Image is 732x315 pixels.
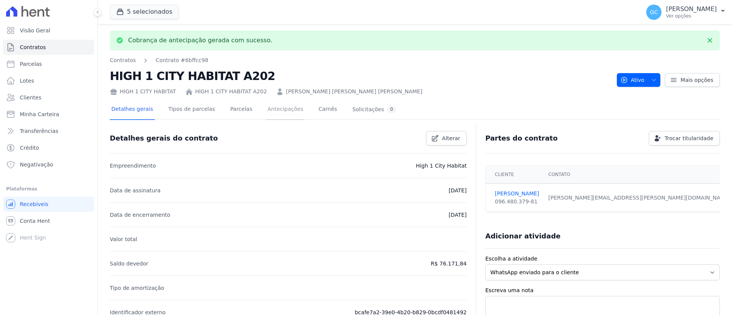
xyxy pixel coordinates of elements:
[156,56,208,64] a: Contrato #6bffcc98
[6,184,91,193] div: Plataformas
[617,73,661,87] button: Ativo
[110,56,208,64] nav: Breadcrumb
[20,43,46,51] span: Contratos
[167,100,217,120] a: Tipos de parcelas
[110,100,155,120] a: Detalhes gerais
[3,157,94,172] a: Negativação
[3,213,94,229] a: Conta Hent
[3,90,94,105] a: Clientes
[20,27,50,34] span: Visão Geral
[110,161,156,170] p: Empreendimento
[3,40,94,55] a: Contratos
[666,5,717,13] p: [PERSON_NAME]
[486,166,544,184] th: Cliente
[20,60,42,68] span: Parcelas
[3,197,94,212] a: Recebíveis
[195,88,267,96] a: HIGH 1 CITY HABITAT A202
[3,73,94,88] a: Lotes
[3,123,94,139] a: Transferências
[416,161,467,170] p: High 1 City Habitat
[665,73,720,87] a: Mais opções
[110,56,136,64] a: Contratos
[110,283,164,293] p: Tipo de amortização
[426,131,467,146] a: Alterar
[485,232,560,241] h3: Adicionar atividade
[650,10,658,15] span: GC
[665,134,713,142] span: Trocar titularidade
[449,186,467,195] p: [DATE]
[110,210,170,219] p: Data de encerramento
[20,144,39,152] span: Crédito
[495,198,539,206] div: 096.480.379-81
[485,286,720,294] label: Escreva uma nota
[110,235,137,244] p: Valor total
[3,107,94,122] a: Minha Carteira
[352,106,396,113] div: Solicitações
[229,100,254,120] a: Parcelas
[666,13,717,19] p: Ver opções
[387,106,396,113] div: 0
[20,127,58,135] span: Transferências
[110,56,611,64] nav: Breadcrumb
[640,2,732,23] button: GC [PERSON_NAME] Ver opções
[317,100,339,120] a: Carnês
[681,76,713,84] span: Mais opções
[20,110,59,118] span: Minha Carteira
[110,5,179,19] button: 5 selecionados
[20,200,48,208] span: Recebíveis
[20,217,50,225] span: Conta Hent
[485,255,720,263] label: Escolha a atividade
[3,56,94,72] a: Parcelas
[266,100,305,120] a: Antecipações
[110,259,148,268] p: Saldo devedor
[110,134,218,143] h3: Detalhes gerais do contrato
[110,88,176,96] div: HIGH 1 CITY HABITAT
[20,77,34,85] span: Lotes
[449,210,467,219] p: [DATE]
[3,23,94,38] a: Visão Geral
[351,100,398,120] a: Solicitações0
[286,88,422,96] a: [PERSON_NAME] [PERSON_NAME] [PERSON_NAME]
[649,131,720,146] a: Trocar titularidade
[128,37,272,44] p: Cobrança de antecipação gerada com sucesso.
[620,73,645,87] span: Ativo
[20,161,53,168] span: Negativação
[20,94,41,101] span: Clientes
[431,259,467,268] p: R$ 76.171,84
[3,140,94,155] a: Crédito
[442,134,460,142] span: Alterar
[110,67,611,85] h2: HIGH 1 CITY HABITAT A202
[485,134,558,143] h3: Partes do contrato
[495,190,539,198] a: [PERSON_NAME]
[110,186,161,195] p: Data de assinatura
